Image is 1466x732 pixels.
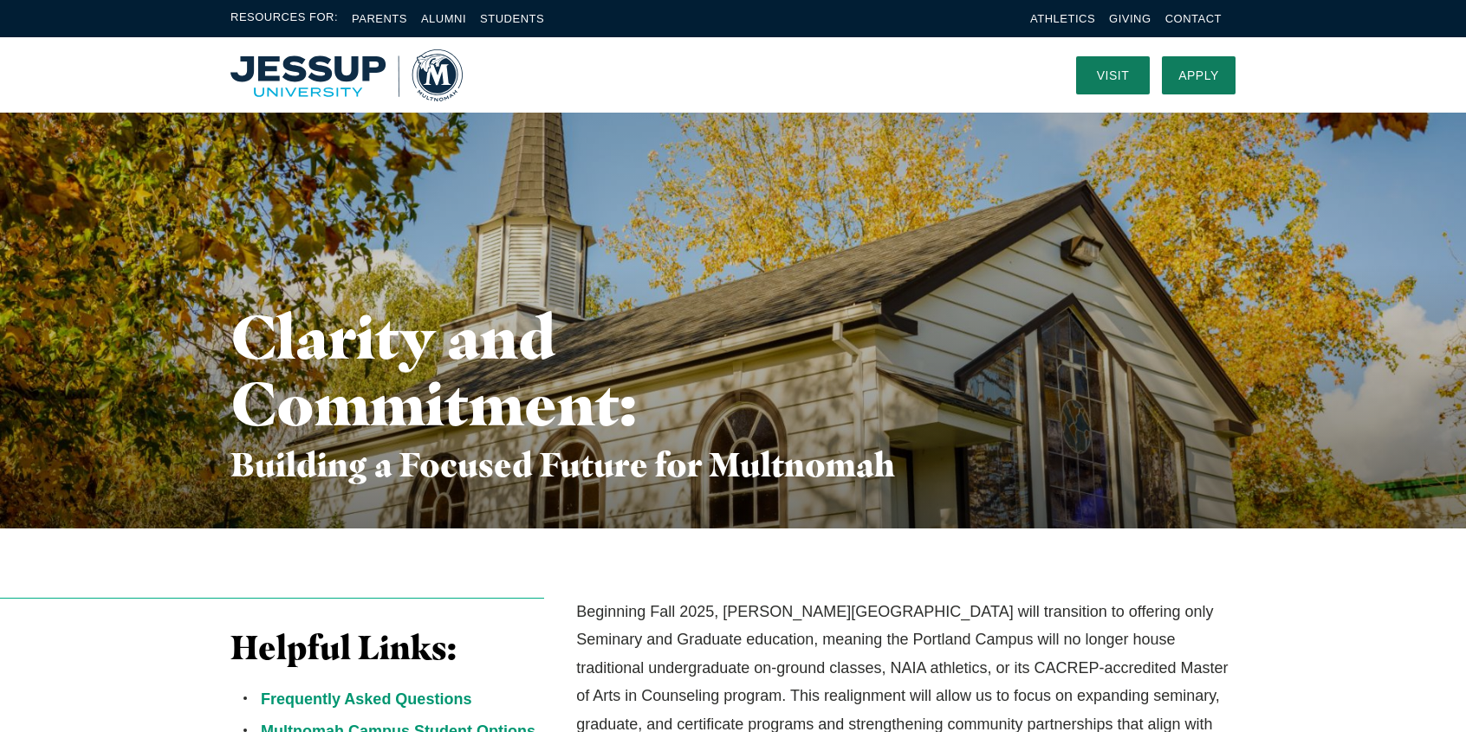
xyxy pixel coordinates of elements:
[352,12,407,25] a: Parents
[261,690,471,708] a: Frequently Asked Questions
[230,49,463,101] a: Home
[1162,56,1236,94] a: Apply
[230,445,900,485] h3: Building a Focused Future for Multnomah
[1076,56,1150,94] a: Visit
[230,303,631,437] h1: Clarity and Commitment:
[421,12,466,25] a: Alumni
[1030,12,1095,25] a: Athletics
[230,628,544,668] h3: Helpful Links:
[1165,12,1222,25] a: Contact
[480,12,544,25] a: Students
[1109,12,1151,25] a: Giving
[230,49,463,101] img: Multnomah University Logo
[230,9,338,29] span: Resources For:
